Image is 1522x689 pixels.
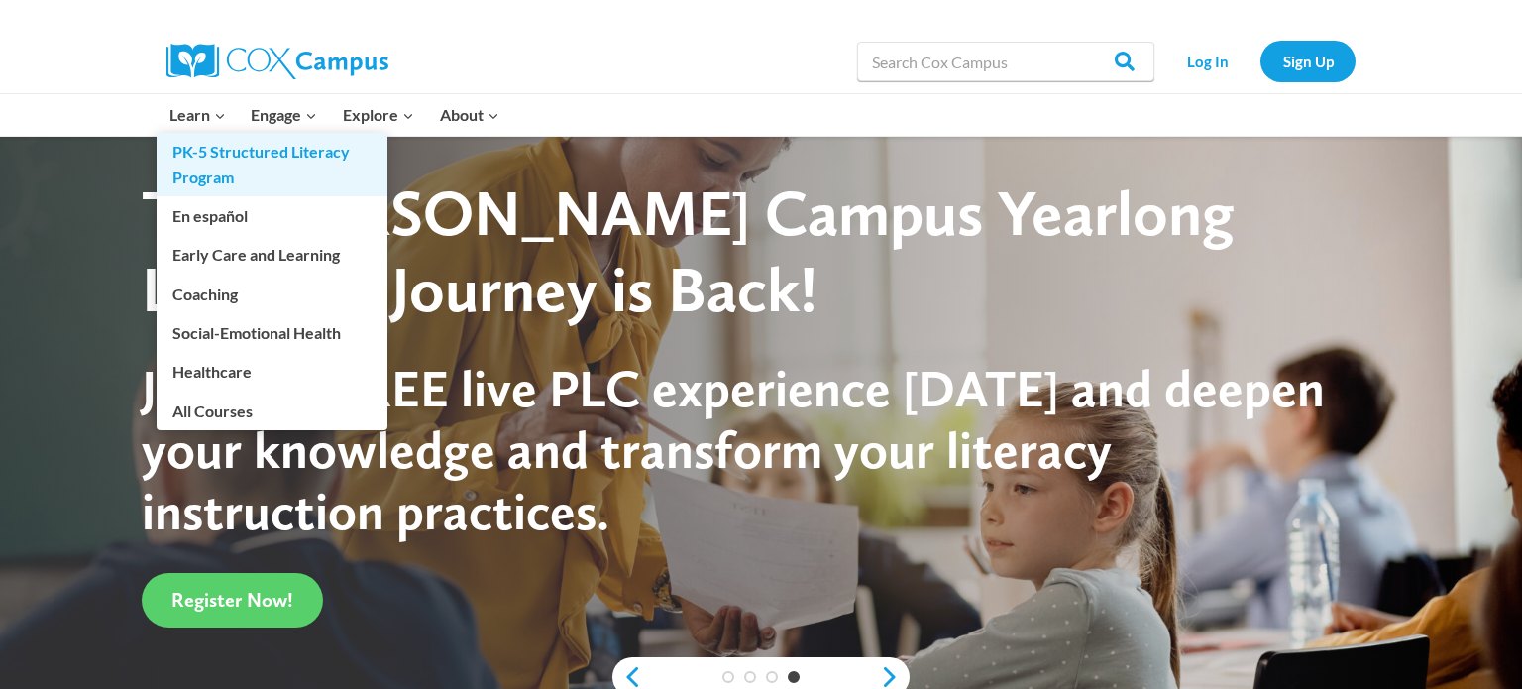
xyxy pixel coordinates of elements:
a: Healthcare [157,353,387,391]
button: Child menu of Explore [330,94,427,136]
a: En español [157,197,387,235]
a: 2 [744,671,756,683]
a: Coaching [157,275,387,312]
a: 1 [722,671,734,683]
nav: Secondary Navigation [1164,41,1356,81]
a: Sign Up [1260,41,1356,81]
button: Child menu of Learn [157,94,239,136]
img: Cox Campus [166,44,388,79]
div: The [PERSON_NAME] Campus Yearlong Learning Journey is Back! [142,175,1344,328]
a: PK-5 Structured Literacy Program [157,133,387,196]
a: Early Care and Learning [157,236,387,274]
span: Register Now! [171,588,293,612]
a: next [880,665,910,689]
button: Child menu of Engage [239,94,331,136]
span: Join this FREE live PLC experience [DATE] and deepen your knowledge and transform your literacy i... [142,357,1325,543]
a: Social-Emotional Health [157,314,387,352]
a: Register Now! [142,573,323,628]
a: All Courses [157,392,387,429]
a: previous [612,665,642,689]
nav: Primary Navigation [157,94,511,136]
button: Child menu of About [427,94,512,136]
input: Search Cox Campus [857,42,1154,81]
a: Log In [1164,41,1250,81]
a: 4 [788,671,800,683]
a: 3 [766,671,778,683]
